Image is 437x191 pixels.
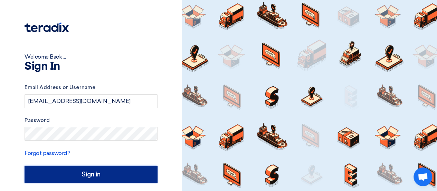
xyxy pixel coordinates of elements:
img: Teradix logo [25,23,69,32]
div: Open chat [414,167,432,186]
a: Forgot password? [25,150,70,156]
input: Sign in [25,166,158,183]
div: Welcome Back ... [25,53,158,61]
h1: Sign In [25,61,158,72]
label: Email Address or Username [25,84,158,92]
label: Password [25,116,158,124]
input: Enter your business email or username [25,94,158,108]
